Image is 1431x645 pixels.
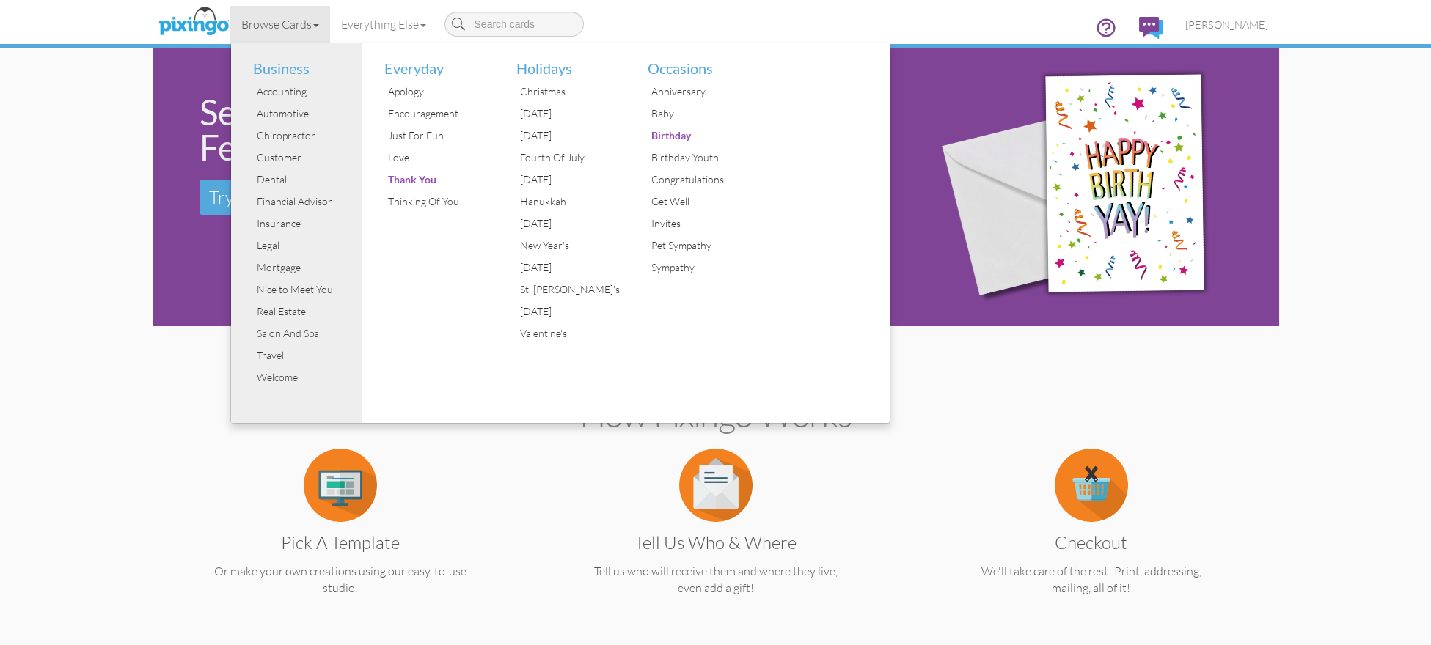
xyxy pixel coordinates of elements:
[209,186,454,208] span: Try us out, your first card is free!
[557,563,875,597] p: Tell us who will receive them and where they live, even add a gift!
[557,476,875,597] a: Tell us Who & Where Tell us who will receive them and where they live, even add a gift!
[648,81,758,103] div: Anniversary
[915,27,1270,347] img: 942c5090-71ba-4bfc-9a92-ca782dcda692.png
[505,213,626,235] a: [DATE]
[637,147,758,169] a: Birthday Youth
[200,95,892,165] div: Send Printed Greeting Cards & Gifts with a Few Clicks
[637,125,758,147] a: Birthday
[253,147,363,169] div: Customer
[253,125,363,147] div: Chiropractor
[648,169,758,191] div: Congratulations
[242,103,363,125] a: Automotive
[679,449,753,522] img: item.alt
[242,147,363,169] a: Customer
[648,257,758,279] div: Sympathy
[516,103,626,125] div: [DATE]
[648,125,758,147] div: Birthday
[505,301,626,322] a: [DATE]
[242,344,363,366] a: Travel
[242,81,363,103] a: Accounting
[242,169,363,191] a: Dental
[253,366,363,388] div: Welcome
[373,81,494,103] a: Apology
[637,235,758,257] a: Pet Sympathy
[384,147,494,169] div: Love
[253,169,363,191] div: Dental
[516,257,626,279] div: [DATE]
[516,169,626,191] div: [DATE]
[253,322,363,344] div: Salon And Spa
[192,533,488,552] h3: Pick a Template
[505,191,626,213] a: Hanukkah
[384,125,494,147] div: Just For Fun
[516,213,626,235] div: [DATE]
[505,235,626,257] a: New Year's
[505,125,626,147] a: [DATE]
[505,169,626,191] a: [DATE]
[516,235,626,257] div: New Year's
[330,6,437,43] a: Everything Else
[516,147,626,169] div: Fourth Of July
[648,191,758,213] div: Get Well
[505,103,626,125] a: [DATE]
[384,103,494,125] div: Encouragement
[373,43,494,81] li: Everyday
[505,147,626,169] a: Fourth Of July
[637,43,758,81] li: Occasions
[516,322,626,344] div: Valentine's
[637,103,758,125] a: Baby
[253,213,363,235] div: Insurance
[648,103,758,125] div: Baby
[242,301,363,322] a: Real Estate
[516,81,626,103] div: Christmas
[242,213,363,235] a: Insurance
[253,81,363,103] div: Accounting
[181,476,499,597] a: Pick a Template Or make your own creations using our easy-to-use studio.
[943,533,1240,552] h3: Checkout
[253,301,363,322] div: Real Estate
[516,301,626,322] div: [DATE]
[516,279,626,301] div: St. [PERSON_NAME]'s
[516,191,626,213] div: Hanukkah
[1185,18,1268,31] span: [PERSON_NAME]
[384,169,494,191] div: Thank You
[568,533,864,552] h3: Tell us Who & Where
[242,125,363,147] a: Chiropractor
[373,103,494,125] a: Encouragement
[648,235,758,257] div: Pet Sympathy
[505,322,626,344] a: Valentine's
[1139,17,1163,39] img: comments.svg
[505,81,626,103] a: Christmas
[648,147,758,169] div: Birthday Youth
[444,12,584,37] input: Search cards
[178,395,1254,434] h2: How Pixingo works
[230,6,330,43] a: Browse Cards
[373,147,494,169] a: Love
[242,279,363,301] a: Nice to Meet You
[932,563,1251,597] p: We'll take care of the rest! Print, addressing, mailing, all of it!
[253,103,363,125] div: Automotive
[637,81,758,103] a: Anniversary
[1174,6,1279,43] a: [PERSON_NAME]
[181,563,499,597] p: Or make your own creations using our easy-to-use studio.
[373,125,494,147] a: Just For Fun
[242,257,363,279] a: Mortgage
[242,235,363,257] a: Legal
[242,43,363,81] li: Business
[505,257,626,279] a: [DATE]
[253,191,363,213] div: Financial Advisor
[253,344,363,366] div: Travel
[1055,449,1128,522] img: item.alt
[637,257,758,279] a: Sympathy
[200,180,464,215] a: Try us out, your first card is free!
[373,191,494,213] a: Thinking Of You
[637,213,758,235] a: Invites
[253,235,363,257] div: Legal
[242,191,363,213] a: Financial Advisor
[637,169,758,191] a: Congratulations
[253,257,363,279] div: Mortgage
[505,43,626,81] li: Holidays
[373,169,494,191] a: Thank You
[932,476,1251,597] a: Checkout We'll take care of the rest! Print, addressing, mailing, all of it!
[384,81,494,103] div: Apology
